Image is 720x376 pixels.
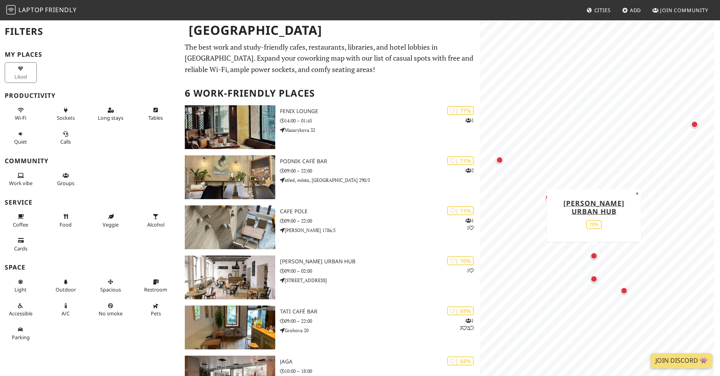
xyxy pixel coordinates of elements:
h3: Productivity [5,92,175,99]
img: cafe POLE [185,205,275,249]
h3: My Places [5,51,175,58]
p: střed, město, [GEOGRAPHIC_DATA] 290/5 [280,176,480,184]
span: Group tables [57,180,74,187]
button: Spacious [95,275,127,296]
p: 14:00 – 01:45 [280,117,480,124]
span: Food [60,221,72,228]
a: LaptopFriendly LaptopFriendly [6,4,77,17]
div: Map marker [619,286,629,296]
span: Veggie [103,221,119,228]
h2: 6 Work-Friendly Places [185,81,475,105]
button: Sockets [50,104,82,124]
span: Video/audio calls [60,138,71,145]
p: 09:00 – 22:00 [280,167,480,175]
h3: cafe POLE [280,208,480,215]
button: Tables [140,104,172,124]
button: No smoke [95,299,127,320]
div: | 68% [447,356,474,365]
button: Restroom [140,275,172,296]
span: Parking [12,334,30,341]
span: Smoke free [99,310,123,317]
button: Accessible [5,299,37,320]
span: Friendly [45,5,76,14]
button: Quiet [5,128,37,148]
h3: Space [5,264,175,271]
button: Close popup [633,189,641,198]
span: Pet friendly [151,310,161,317]
span: Power sockets [57,114,75,121]
span: Add [630,7,641,14]
button: Coffee [5,210,37,231]
span: Join Community [660,7,708,14]
div: | 71% [447,156,474,165]
span: Restroom [144,286,167,293]
p: 10:00 – 18:00 [280,367,480,375]
h1: [GEOGRAPHIC_DATA] [182,20,478,41]
div: | 77% [447,106,474,115]
span: Accessible [9,310,32,317]
button: Calls [50,128,82,148]
p: 1 [467,267,474,274]
a: TATI Café Bar | 69% 132 TATI Café Bar 09:00 – 22:00 Grohova 20 [180,306,480,349]
div: | 69% [447,306,474,315]
button: Wi-Fi [5,104,37,124]
button: Veggie [95,210,127,231]
button: Pets [140,299,172,320]
div: | 71% [447,206,474,215]
a: Cities [583,3,614,17]
img: SKØG Urban Hub [185,255,275,299]
div: Map marker [589,274,599,284]
img: LaptopFriendly [6,5,16,14]
div: | 70% [447,256,474,265]
button: A/C [50,299,82,320]
span: Cities [594,7,611,14]
button: Alcohol [140,210,172,231]
p: 09:00 – 22:00 [280,217,480,225]
span: Credit cards [14,245,27,252]
button: Groups [50,169,82,190]
div: Map marker [589,251,599,261]
button: Long stays [95,104,127,124]
h3: Service [5,199,175,206]
h2: Filters [5,20,175,43]
span: Alcohol [147,221,164,228]
span: Work-friendly tables [148,114,163,121]
p: 1 3 2 [460,317,474,332]
span: Long stays [98,114,123,121]
p: The best work and study-friendly cafes, restaurants, libraries, and hotel lobbies in [GEOGRAPHIC_... [185,41,475,75]
img: TATI Café Bar [185,306,275,349]
a: Add [619,3,644,17]
div: Map marker [544,192,554,202]
button: Light [5,275,37,296]
button: Work vibe [5,169,37,190]
a: cafe POLE | 71% 11 cafe POLE 09:00 – 22:00 [PERSON_NAME] 1786/5 [180,205,480,249]
span: Outdoor area [56,286,76,293]
button: Outdoor [50,275,82,296]
img: Podnik café bar [185,155,275,199]
button: Parking [5,323,37,344]
a: SKØG Urban Hub | 70% 1 [PERSON_NAME] Urban Hub 09:00 – 02:00 [STREET_ADDRESS] [180,255,480,299]
span: Laptop [18,5,44,14]
h3: JAGA [280,358,480,365]
p: Masarykova 32 [280,126,480,134]
span: Stable Wi-Fi [15,114,26,121]
p: Grohova 20 [280,327,480,334]
p: 1 [466,117,474,124]
p: [STREET_ADDRESS] [280,277,480,284]
span: Spacious [100,286,121,293]
img: Fenix Lounge [185,105,275,149]
span: People working [9,180,32,187]
h3: Fenix Lounge [280,108,480,115]
button: Food [50,210,82,231]
button: Cards [5,234,37,255]
h3: Community [5,157,175,165]
h3: TATI Café Bar [280,308,480,315]
span: Coffee [13,221,28,228]
span: Natural light [14,286,27,293]
a: Podnik café bar | 71% 2 Podnik café bar 09:00 – 22:00 střed, město, [GEOGRAPHIC_DATA] 290/5 [180,155,480,199]
p: 09:00 – 22:00 [280,317,480,325]
a: [PERSON_NAME] Urban Hub [563,198,624,216]
div: Map marker [689,119,700,130]
div: 70% [586,220,602,229]
h3: [PERSON_NAME] Urban Hub [280,258,480,265]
